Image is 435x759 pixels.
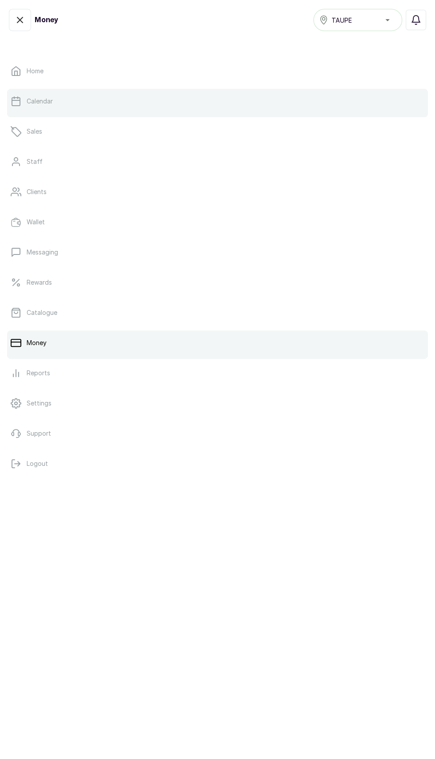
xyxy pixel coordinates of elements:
[7,179,428,204] a: Clients
[27,218,45,227] p: Wallet
[27,459,48,468] p: Logout
[7,59,428,83] a: Home
[27,248,58,257] p: Messaging
[7,361,428,385] a: Reports
[7,391,428,416] a: Settings
[27,369,50,378] p: Reports
[7,330,428,355] a: Money
[27,187,47,196] p: Clients
[7,119,428,144] a: Sales
[27,97,53,106] p: Calendar
[7,270,428,295] a: Rewards
[27,67,43,76] p: Home
[27,127,42,136] p: Sales
[7,149,428,174] a: Staff
[7,300,428,325] a: Catalogue
[27,308,57,317] p: Catalogue
[35,15,58,25] h1: Money
[313,9,402,31] button: TAUPE
[7,451,428,476] button: Logout
[7,421,428,446] a: Support
[27,278,52,287] p: Rewards
[27,157,43,166] p: Staff
[7,210,428,234] a: Wallet
[332,16,352,25] span: TAUPE
[27,429,51,438] p: Support
[27,399,51,408] p: Settings
[27,338,47,347] p: Money
[7,240,428,265] a: Messaging
[7,89,428,114] a: Calendar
